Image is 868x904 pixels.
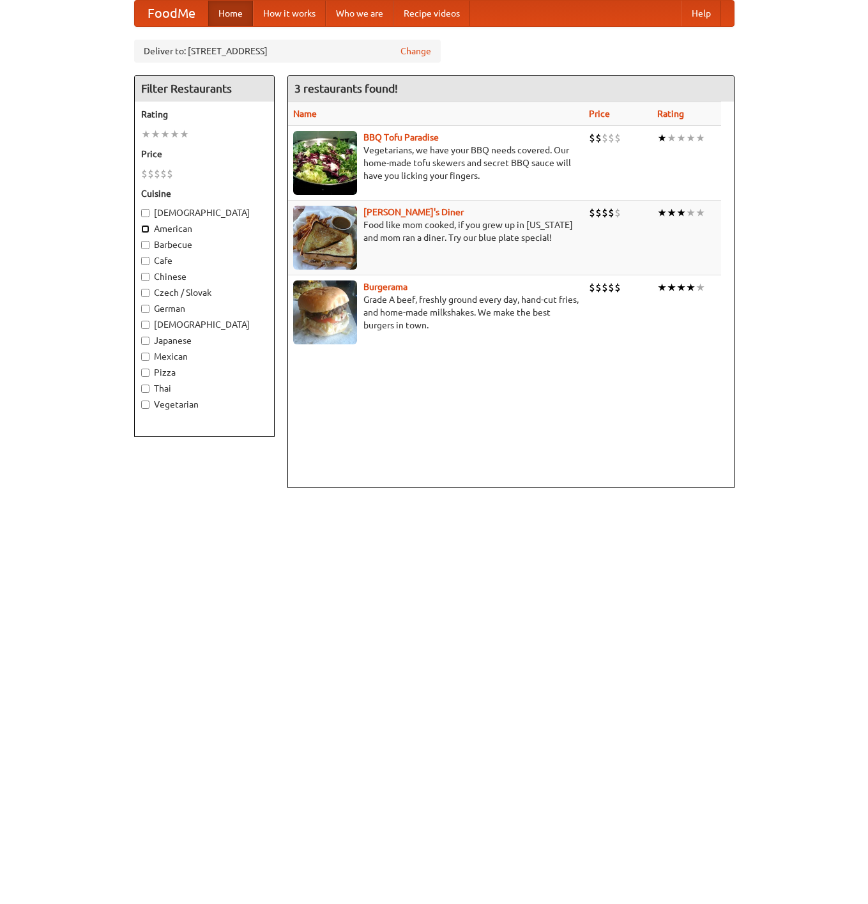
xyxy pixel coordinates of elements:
p: Vegetarians, we have your BBQ needs covered. Our home-made tofu skewers and secret BBQ sauce will... [293,144,579,182]
p: Grade A beef, freshly ground every day, hand-cut fries, and home-made milkshakes. We make the bes... [293,293,579,332]
li: ★ [696,280,705,295]
li: $ [589,131,595,145]
li: $ [602,280,608,295]
label: Pizza [141,366,268,379]
a: Burgerama [363,282,407,292]
a: Price [589,109,610,119]
li: $ [608,206,614,220]
li: $ [595,131,602,145]
li: ★ [160,127,170,141]
li: $ [608,131,614,145]
p: Food like mom cooked, if you grew up in [US_STATE] and mom ran a diner. Try our blue plate special! [293,218,579,244]
input: Japanese [141,337,149,345]
input: Chinese [141,273,149,281]
a: BBQ Tofu Paradise [363,132,439,142]
li: $ [614,131,621,145]
a: How it works [253,1,326,26]
li: ★ [667,280,676,295]
li: ★ [686,206,696,220]
a: Change [400,45,431,57]
label: Chinese [141,270,268,283]
label: American [141,222,268,235]
label: Japanese [141,334,268,347]
li: $ [167,167,173,181]
li: $ [595,206,602,220]
li: ★ [170,127,179,141]
input: Czech / Slovak [141,289,149,297]
label: German [141,302,268,315]
li: ★ [686,280,696,295]
label: [DEMOGRAPHIC_DATA] [141,206,268,219]
a: Who we are [326,1,393,26]
img: burgerama.jpg [293,280,357,344]
li: ★ [667,206,676,220]
li: ★ [696,206,705,220]
li: ★ [657,206,667,220]
li: ★ [686,131,696,145]
li: $ [589,206,595,220]
img: tofuparadise.jpg [293,131,357,195]
input: [DEMOGRAPHIC_DATA] [141,321,149,329]
input: Cafe [141,257,149,265]
input: American [141,225,149,233]
li: ★ [657,131,667,145]
input: [DEMOGRAPHIC_DATA] [141,209,149,217]
h5: Price [141,148,268,160]
li: ★ [657,280,667,295]
a: Recipe videos [393,1,470,26]
input: Thai [141,385,149,393]
label: Mexican [141,350,268,363]
input: Barbecue [141,241,149,249]
li: $ [141,167,148,181]
input: Pizza [141,369,149,377]
li: $ [160,167,167,181]
li: ★ [676,206,686,220]
h4: Filter Restaurants [135,76,274,102]
li: $ [602,131,608,145]
li: ★ [141,127,151,141]
li: ★ [179,127,189,141]
a: Name [293,109,317,119]
div: Deliver to: [STREET_ADDRESS] [134,40,441,63]
label: [DEMOGRAPHIC_DATA] [141,318,268,331]
a: Help [681,1,721,26]
img: sallys.jpg [293,206,357,270]
li: $ [614,206,621,220]
li: $ [148,167,154,181]
li: ★ [151,127,160,141]
li: ★ [676,280,686,295]
a: Rating [657,109,684,119]
li: $ [154,167,160,181]
li: $ [602,206,608,220]
li: $ [614,280,621,295]
li: $ [595,280,602,295]
ng-pluralize: 3 restaurants found! [294,82,398,95]
label: Cafe [141,254,268,267]
input: Vegetarian [141,401,149,409]
label: Barbecue [141,238,268,251]
li: ★ [696,131,705,145]
li: ★ [676,131,686,145]
label: Vegetarian [141,398,268,411]
input: German [141,305,149,313]
li: $ [608,280,614,295]
a: [PERSON_NAME]'s Diner [363,207,464,217]
input: Mexican [141,353,149,361]
h5: Cuisine [141,187,268,200]
label: Czech / Slovak [141,286,268,299]
a: FoodMe [135,1,208,26]
li: $ [589,280,595,295]
li: ★ [667,131,676,145]
h5: Rating [141,108,268,121]
label: Thai [141,382,268,395]
a: Home [208,1,253,26]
